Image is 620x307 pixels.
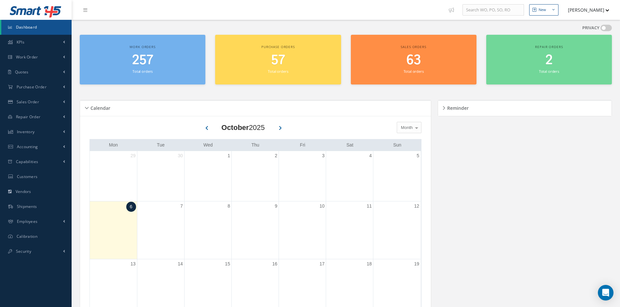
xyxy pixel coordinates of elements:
button: [PERSON_NAME] [562,4,609,16]
a: September 29, 2025 [129,151,137,160]
td: October 6, 2025 [90,201,137,259]
span: Repair orders [535,45,563,49]
a: October 6, 2025 [126,202,136,212]
small: Total orders [539,69,559,74]
a: Friday [299,141,307,149]
input: Search WO, PO, SO, RO [462,4,524,16]
a: October 14, 2025 [176,259,184,269]
span: 63 [406,51,421,70]
td: October 2, 2025 [231,151,279,201]
a: October 19, 2025 [413,259,420,269]
small: Total orders [132,69,153,74]
label: PRIVACY [582,25,599,31]
small: Total orders [404,69,424,74]
span: KPIs [17,39,24,45]
span: Sales orders [401,45,426,49]
span: Employees [17,219,38,224]
a: Saturday [345,141,355,149]
a: Repair orders 2 Total orders [486,35,612,84]
a: Wednesday [202,141,214,149]
a: September 30, 2025 [176,151,184,160]
a: October 3, 2025 [321,151,326,160]
h5: Calendar [89,103,110,111]
a: October 9, 2025 [273,201,279,211]
span: Calibration [17,234,37,239]
a: Thursday [250,141,260,149]
span: 2 [545,51,553,70]
span: Shipments [17,204,37,209]
td: October 4, 2025 [326,151,373,201]
td: October 3, 2025 [279,151,326,201]
span: Sales Order [17,99,39,105]
div: 2025 [221,122,265,133]
a: October 2, 2025 [273,151,279,160]
span: Purchase Order [17,84,47,90]
a: Sunday [392,141,403,149]
td: October 5, 2025 [373,151,420,201]
a: October 11, 2025 [365,201,373,211]
a: October 13, 2025 [129,259,137,269]
a: October 15, 2025 [224,259,231,269]
td: October 1, 2025 [184,151,231,201]
td: October 11, 2025 [326,201,373,259]
a: Monday [108,141,119,149]
a: October 18, 2025 [365,259,373,269]
a: October 1, 2025 [226,151,231,160]
a: October 7, 2025 [179,201,184,211]
td: October 9, 2025 [231,201,279,259]
span: Capabilities [16,159,38,164]
span: Quotes [15,69,29,75]
small: Total orders [268,69,288,74]
b: October [221,123,249,132]
a: October 16, 2025 [271,259,279,269]
a: October 5, 2025 [415,151,420,160]
span: Work Order [16,54,38,60]
span: Accounting [17,144,38,149]
span: Customers [17,174,38,179]
a: October 12, 2025 [413,201,420,211]
button: New [529,4,558,16]
span: 57 [271,51,285,70]
span: Month [399,124,413,131]
span: Inventory [17,129,35,134]
a: October 8, 2025 [226,201,231,211]
a: Purchase orders 57 Total orders [215,35,341,84]
a: Dashboard [1,20,72,35]
td: October 7, 2025 [137,201,184,259]
h5: Reminder [445,103,469,111]
span: Purchase orders [261,45,295,49]
td: October 12, 2025 [373,201,420,259]
span: 257 [132,51,153,70]
div: Open Intercom Messenger [598,285,613,301]
a: Work orders 257 Total orders [80,35,205,84]
a: Tuesday [156,141,166,149]
td: September 30, 2025 [137,151,184,201]
a: October 4, 2025 [368,151,373,160]
a: October 10, 2025 [318,201,326,211]
span: Vendors [16,189,31,194]
span: Repair Order [16,114,41,120]
td: September 29, 2025 [90,151,137,201]
a: Sales orders 63 Total orders [351,35,476,84]
td: October 10, 2025 [279,201,326,259]
span: Security [16,249,31,254]
a: October 17, 2025 [318,259,326,269]
div: New [539,7,546,13]
td: October 8, 2025 [184,201,231,259]
span: Dashboard [16,24,37,30]
span: Work orders [130,45,155,49]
